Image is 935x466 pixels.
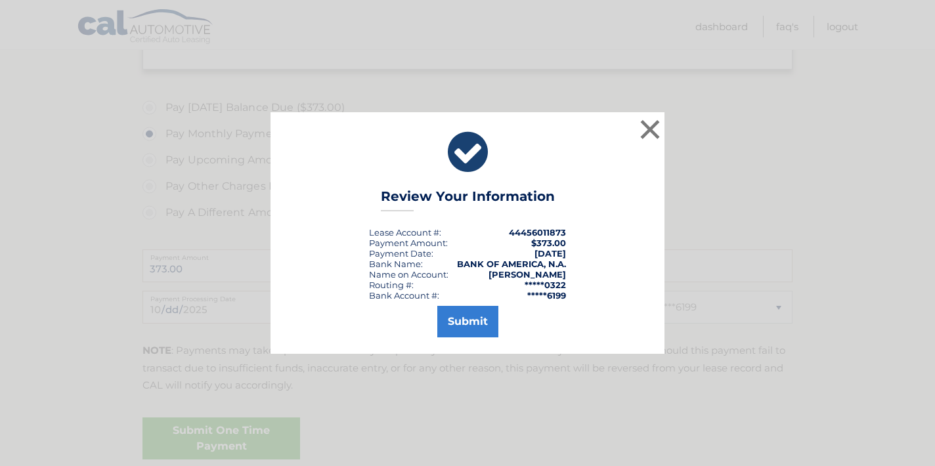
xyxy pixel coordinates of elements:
[457,259,566,269] strong: BANK OF AMERICA, N.A.
[437,306,498,337] button: Submit
[369,248,433,259] div: :
[369,227,441,238] div: Lease Account #:
[637,116,663,142] button: ×
[369,248,431,259] span: Payment Date
[369,290,439,301] div: Bank Account #:
[509,227,566,238] strong: 44456011873
[531,238,566,248] span: $373.00
[369,280,414,290] div: Routing #:
[489,269,566,280] strong: [PERSON_NAME]
[534,248,566,259] span: [DATE]
[381,188,555,211] h3: Review Your Information
[369,269,448,280] div: Name on Account:
[369,238,448,248] div: Payment Amount:
[369,259,423,269] div: Bank Name:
